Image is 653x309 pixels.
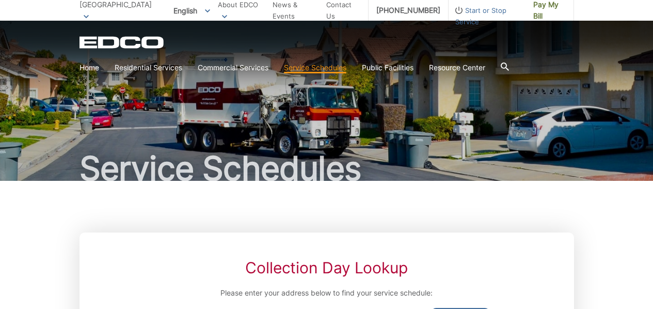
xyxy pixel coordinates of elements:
a: Home [79,62,99,73]
a: EDCD logo. Return to the homepage. [79,36,165,49]
a: Resource Center [429,62,485,73]
a: Commercial Services [198,62,268,73]
p: Please enter your address below to find your service schedule: [163,287,489,299]
a: Service Schedules [284,62,346,73]
span: English [166,2,218,19]
h1: Service Schedules [79,152,574,185]
a: Residential Services [115,62,182,73]
a: Public Facilities [362,62,413,73]
h2: Collection Day Lookup [163,258,489,277]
